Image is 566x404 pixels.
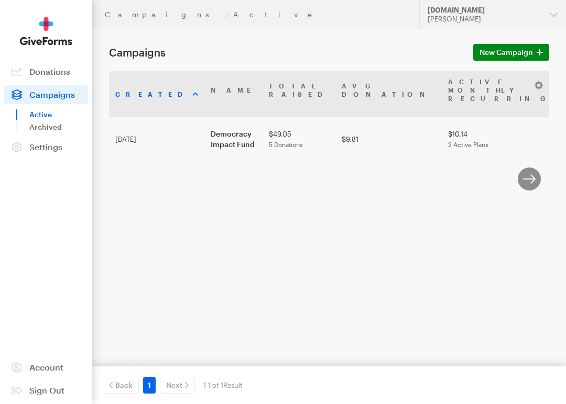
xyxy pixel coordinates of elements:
[442,71,558,117] th: Active MonthlyRecurring: activate to sort column ascending
[204,71,263,117] th: Name: activate to sort column ascending
[448,141,488,148] span: 2 Active Plans
[428,15,541,24] div: [PERSON_NAME]
[4,138,88,156] a: Settings
[29,121,88,133] a: Archived
[335,71,442,117] th: AvgDonation: activate to sort column ascending
[109,117,204,161] td: [DATE]
[263,117,335,161] td: $49.05
[29,108,88,121] a: Active
[29,89,75,99] span: Campaigns
[473,44,549,61] a: New Campaign
[4,85,88,104] a: Campaigns
[29,66,70,76] span: Donations
[204,117,263,161] td: Democracy Impact Fund
[480,46,533,59] span: New Campaign
[4,62,88,81] a: Donations
[335,117,442,161] td: $9.81
[29,142,62,152] span: Settings
[109,71,204,117] th: Created: activate to sort column ascending
[428,6,541,15] div: [DOMAIN_NAME]
[269,141,303,148] span: 5 Donations
[105,10,221,19] a: Campaigns
[442,117,558,161] td: $10.14
[263,71,335,117] th: TotalRaised: activate to sort column ascending
[109,46,461,59] h1: Campaigns
[20,17,72,46] img: GiveForms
